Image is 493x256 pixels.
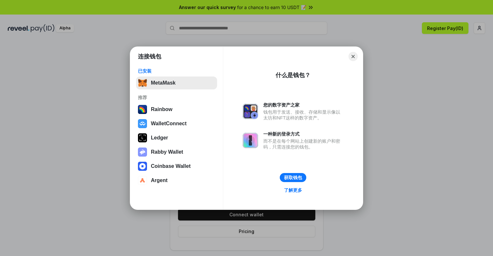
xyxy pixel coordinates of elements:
h1: 连接钱包 [138,53,161,60]
div: WalletConnect [151,121,187,127]
button: Coinbase Wallet [136,160,217,173]
div: Ledger [151,135,168,141]
button: MetaMask [136,77,217,89]
div: 而不是在每个网站上创建新的账户和密码，只需连接您的钱包。 [263,138,343,150]
img: svg+xml,%3Csvg%20xmlns%3D%22http%3A%2F%2Fwww.w3.org%2F2000%2Fsvg%22%20fill%3D%22none%22%20viewBox... [243,104,258,119]
img: svg+xml,%3Csvg%20width%3D%2228%22%20height%3D%2228%22%20viewBox%3D%220%200%2028%2028%22%20fill%3D... [138,162,147,171]
div: Coinbase Wallet [151,163,191,169]
div: Rainbow [151,107,173,112]
div: 什么是钱包？ [276,71,310,79]
img: svg+xml,%3Csvg%20xmlns%3D%22http%3A%2F%2Fwww.w3.org%2F2000%2Fsvg%22%20fill%3D%22none%22%20viewBox... [138,148,147,157]
div: 您的数字资产之家 [263,102,343,108]
div: 了解更多 [284,187,302,193]
button: Argent [136,174,217,187]
div: 钱包用于发送、接收、存储和显示像以太坊和NFT这样的数字资产。 [263,109,343,121]
div: 推荐 [138,95,215,100]
button: Close [349,52,358,61]
button: 获取钱包 [280,173,306,182]
img: svg+xml,%3Csvg%20xmlns%3D%22http%3A%2F%2Fwww.w3.org%2F2000%2Fsvg%22%20width%3D%2228%22%20height%3... [138,133,147,142]
button: Rainbow [136,103,217,116]
div: 一种新的登录方式 [263,131,343,137]
img: svg+xml,%3Csvg%20xmlns%3D%22http%3A%2F%2Fwww.w3.org%2F2000%2Fsvg%22%20fill%3D%22none%22%20viewBox... [243,133,258,148]
button: WalletConnect [136,117,217,130]
div: Argent [151,178,168,183]
img: svg+xml,%3Csvg%20fill%3D%22none%22%20height%3D%2233%22%20viewBox%3D%220%200%2035%2033%22%20width%... [138,78,147,87]
button: Rabby Wallet [136,146,217,159]
a: 了解更多 [280,186,306,194]
img: svg+xml,%3Csvg%20width%3D%2228%22%20height%3D%2228%22%20viewBox%3D%220%200%2028%2028%22%20fill%3D... [138,176,147,185]
div: 已安装 [138,68,215,74]
button: Ledger [136,131,217,144]
img: svg+xml,%3Csvg%20width%3D%22120%22%20height%3D%22120%22%20viewBox%3D%220%200%20120%20120%22%20fil... [138,105,147,114]
div: Rabby Wallet [151,149,183,155]
div: 获取钱包 [284,175,302,180]
img: svg+xml,%3Csvg%20width%3D%2228%22%20height%3D%2228%22%20viewBox%3D%220%200%2028%2028%22%20fill%3D... [138,119,147,128]
div: MetaMask [151,80,175,86]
